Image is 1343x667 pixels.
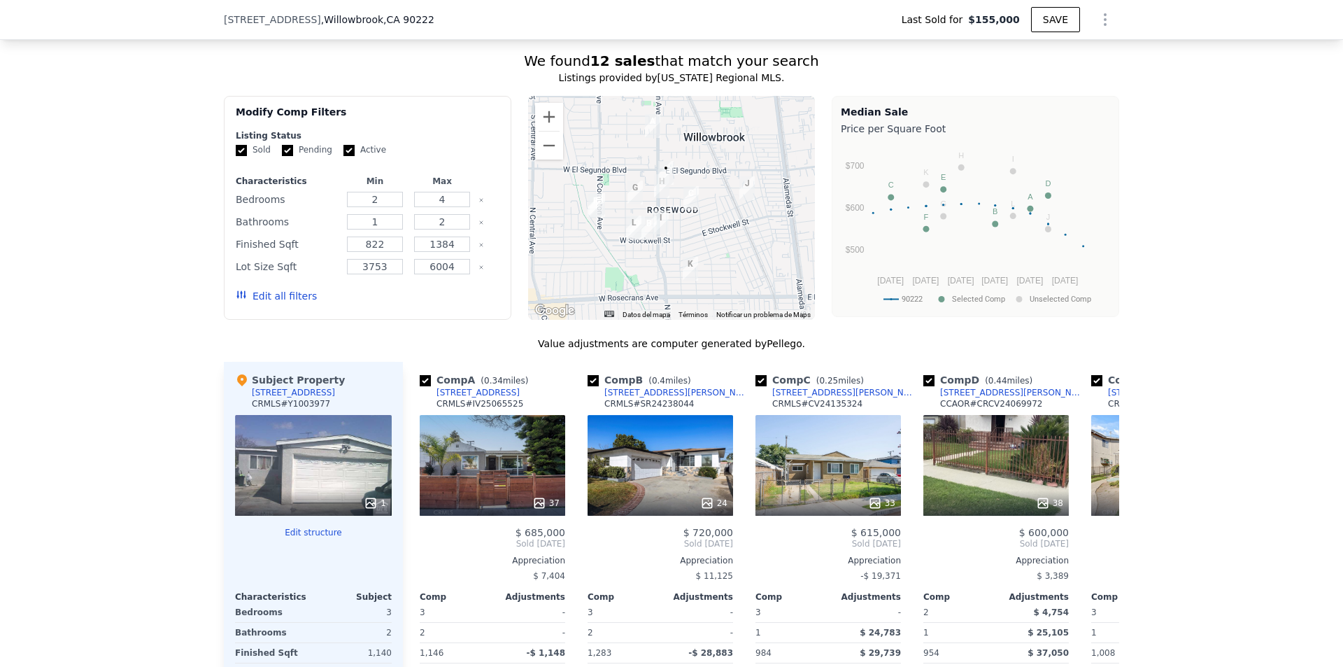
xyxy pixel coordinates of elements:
span: 1,008 [1091,648,1115,658]
button: Clear [478,220,484,225]
div: 1 [923,623,993,643]
span: $ 37,050 [1028,648,1069,658]
div: [STREET_ADDRESS][PERSON_NAME] [604,387,750,398]
div: Min [344,176,406,187]
div: Median Sale [841,105,1110,119]
span: $ 720,000 [683,527,733,538]
span: , Willowbrook [321,13,434,27]
div: Appreciation [1091,555,1237,566]
button: Show Options [1091,6,1119,34]
a: [STREET_ADDRESS] [1091,387,1191,398]
div: - [495,623,565,643]
div: [STREET_ADDRESS] [252,387,335,398]
input: Active [343,145,355,156]
div: CRMLS # SR24238044 [604,398,694,409]
button: Datos del mapa [623,310,670,320]
div: 37 [532,496,560,510]
input: Pending [282,145,293,156]
span: ( miles) [811,376,869,386]
div: CRMLS # DW24219980 [1108,398,1202,409]
text: H [958,151,964,160]
span: 0.25 [819,376,838,386]
div: Finished Sqft [235,643,311,663]
span: ( miles) [475,376,534,386]
div: 1,140 [316,643,392,663]
div: Comp [1091,591,1164,603]
div: Appreciation [755,555,901,566]
div: CRMLS # CV24135324 [772,398,862,409]
span: [STREET_ADDRESS] [224,13,321,27]
div: Modify Comp Filters [236,105,499,130]
div: 749 W 131st St [654,174,669,198]
div: - [663,623,733,643]
span: 0.44 [988,376,1007,386]
text: I [1012,155,1014,163]
text: [DATE] [948,276,974,286]
span: 3 [1091,608,1097,617]
div: 2 [588,623,658,643]
div: Lot Size Sqft [236,257,339,276]
a: [STREET_ADDRESS][PERSON_NAME] [755,387,918,398]
span: 3 [420,608,425,617]
span: $ 685,000 [516,527,565,538]
text: L [1011,199,1015,208]
a: [STREET_ADDRESS] [420,387,520,398]
div: - [495,603,565,622]
button: Edit all filters [236,289,317,303]
div: Bathrooms [235,623,311,643]
div: Comp A [420,373,534,387]
div: 24 [700,496,727,510]
div: - [663,603,733,622]
a: [STREET_ADDRESS][PERSON_NAME] [923,387,1086,398]
div: CRMLS # IV25065525 [436,398,523,409]
svg: A chart. [841,139,1110,314]
div: Comp D [923,373,1038,387]
div: Adjustments [492,591,565,603]
div: Comp [755,591,828,603]
div: CRMLS # Y1003977 [252,398,330,409]
text: F [924,213,929,221]
text: [DATE] [1052,276,1079,286]
span: 3 [755,608,761,617]
span: 3 [588,608,593,617]
button: Edit structure [235,527,392,538]
div: 819 W Stockwell St [641,216,657,240]
div: 919 W Stockwell St [626,216,641,239]
div: Comp B [588,373,697,387]
text: E [941,173,946,181]
label: Pending [282,144,332,156]
a: Abre esta zona en Google Maps (se abre en una nueva ventana) [532,302,578,320]
span: , CA 90222 [383,14,434,25]
div: 3 [316,603,392,622]
span: -$ 28,883 [688,648,733,658]
span: 0.34 [484,376,503,386]
span: 1,283 [588,648,611,658]
span: Sold [DATE] [588,538,733,549]
div: 1403 W 133rd St [590,193,605,217]
div: 614 W Cressey St [683,257,698,281]
div: 1 [364,496,386,510]
div: Listing Status [236,130,499,141]
span: Sold [DATE] [923,538,1069,549]
button: Reducir [535,132,563,160]
span: Sold [DATE] [420,538,565,549]
div: Appreciation [588,555,733,566]
div: 2047 E Knopf St [683,186,699,210]
div: CCAOR # CRCV24069972 [940,398,1042,409]
text: [DATE] [981,276,1008,286]
text: [DATE] [1016,276,1043,286]
label: Sold [236,144,271,156]
div: Characteristics [236,176,339,187]
span: $ 615,000 [851,527,901,538]
span: $ 7,404 [533,571,565,581]
div: Characteristics [235,591,313,603]
text: C [888,181,894,189]
div: [STREET_ADDRESS][PERSON_NAME] [772,387,918,398]
div: Subject [313,591,392,603]
div: Bathrooms [236,212,339,232]
button: Ampliar [535,103,563,131]
input: Sold [236,145,247,156]
label: Active [343,144,386,156]
text: K [923,168,929,176]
